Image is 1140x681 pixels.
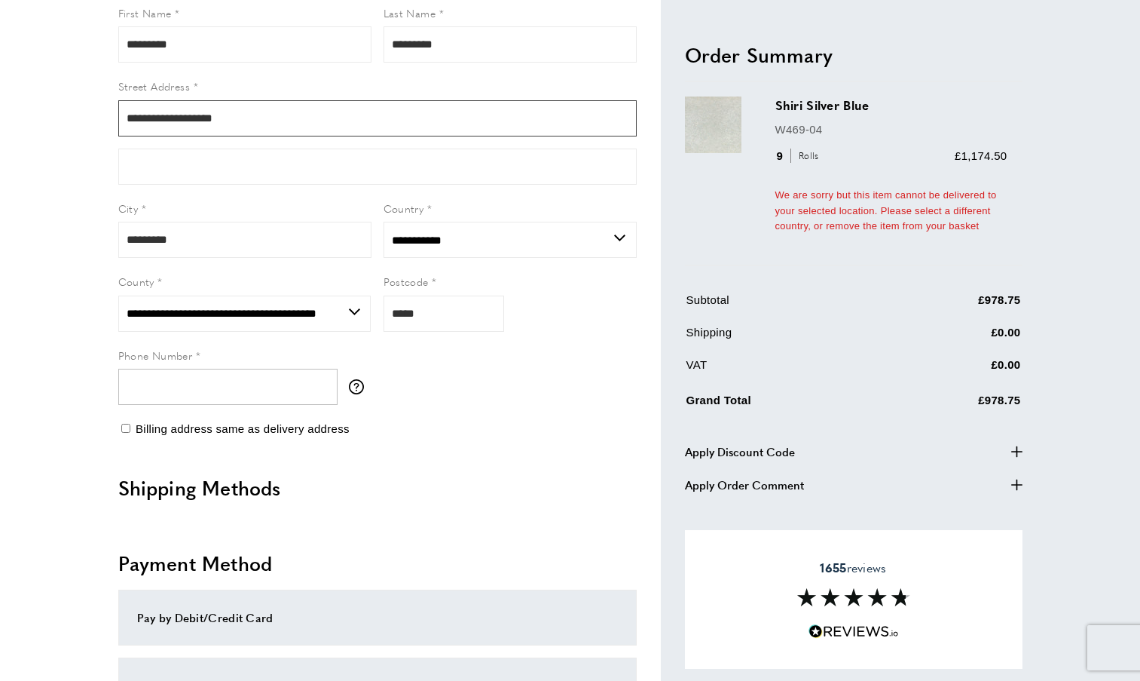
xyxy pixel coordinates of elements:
span: Apply Discount Code [685,443,795,461]
div: 9 [775,146,824,164]
span: Country [384,201,424,216]
span: £1,174.50 [955,149,1007,161]
span: First Name [118,5,172,20]
img: Reviews section [797,588,910,606]
span: Billing address same as delivery address [136,422,350,435]
span: Rolls [790,149,823,163]
td: VAT [686,356,888,385]
td: £0.00 [889,356,1021,385]
p: W469-04 [775,120,1007,138]
h2: Shipping Methods [118,474,637,502]
td: Shipping [686,324,888,353]
td: £0.00 [889,324,1021,353]
span: County [118,274,154,289]
span: reviews [820,560,886,575]
h3: Shiri Silver Blue [775,97,1007,114]
td: £978.75 [889,291,1021,321]
h2: Order Summary [685,41,1022,68]
button: More information [349,379,371,394]
td: Subtotal [686,291,888,321]
span: Postcode [384,274,429,289]
div: Pay by Debit/Credit Card [137,609,618,627]
div: We are sorry but this item cannot be delivered to your selected location. Please select a differe... [775,187,1007,234]
span: Street Address [118,78,191,94]
strong: 1655 [820,559,846,576]
td: Grand Total [686,388,888,421]
span: City [118,201,139,216]
span: Last Name [384,5,436,20]
span: Apply Order Comment [685,476,804,494]
h2: Payment Method [118,550,637,577]
input: Billing address same as delivery address [121,424,130,433]
td: £978.75 [889,388,1021,421]
img: Shiri Silver Blue [685,97,741,153]
span: Phone Number [118,348,193,363]
img: Reviews.io 5 stars [808,624,899,639]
